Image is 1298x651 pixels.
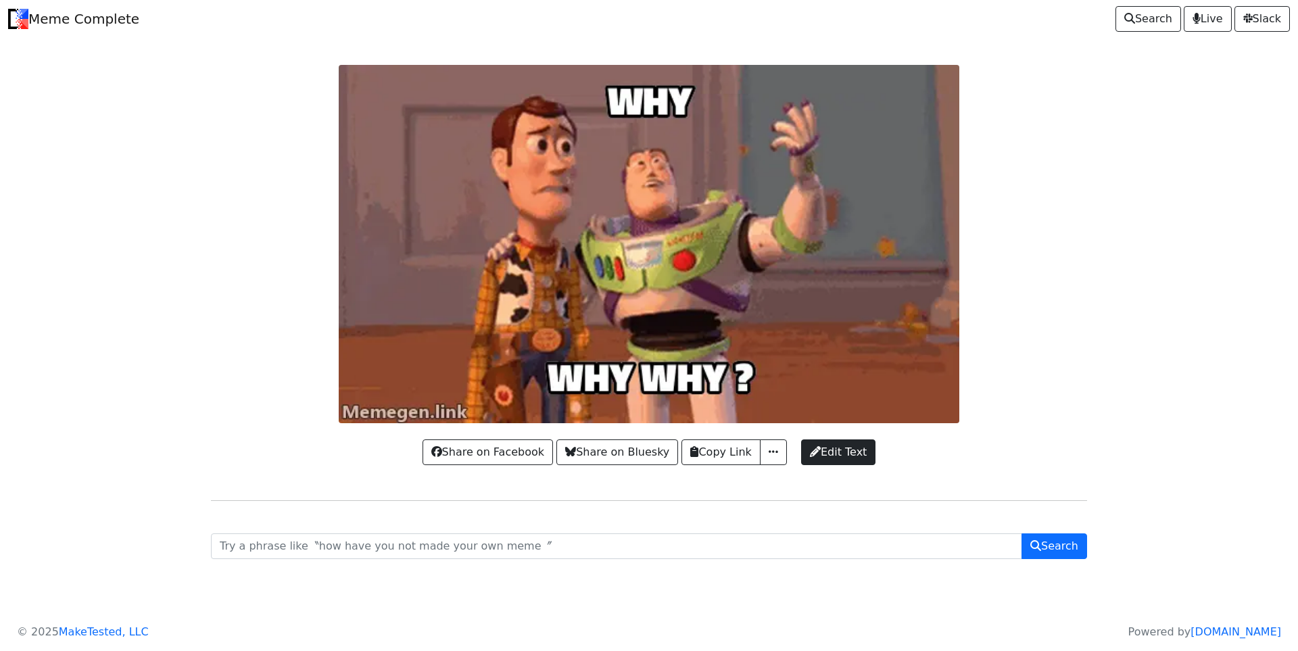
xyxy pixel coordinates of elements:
[1021,533,1087,559] button: Search
[211,533,1022,559] input: Try a phrase like〝how have you not made your own meme〞
[1191,625,1281,638] a: [DOMAIN_NAME]
[1128,624,1281,640] p: Powered by
[1124,11,1172,27] span: Search
[59,625,149,638] a: MakeTested, LLC
[1193,11,1223,27] span: Live
[1030,538,1078,554] span: Search
[1234,6,1290,32] a: Slack
[810,444,867,460] span: Edit Text
[431,444,544,460] span: Share on Facebook
[681,439,760,465] button: Copy Link
[17,624,149,640] p: © 2025
[801,439,875,465] a: Edit Text
[1115,6,1181,32] a: Search
[8,9,28,29] img: Meme Complete
[565,444,669,460] span: Share on Bluesky
[556,439,678,465] a: Share on Bluesky
[1184,6,1232,32] a: Live
[423,439,553,465] a: Share on Facebook
[8,5,139,32] a: Meme Complete
[1243,11,1281,27] span: Slack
